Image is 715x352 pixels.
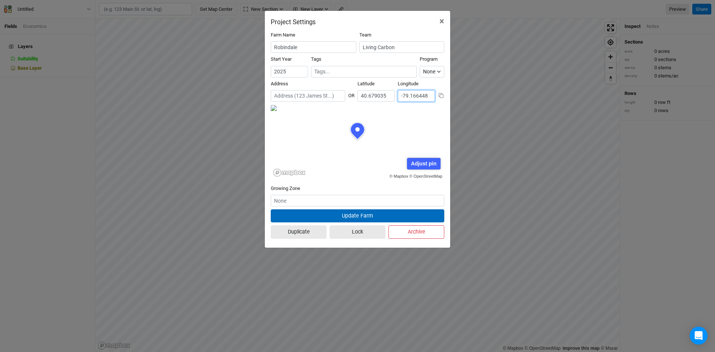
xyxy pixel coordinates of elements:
[271,195,444,206] input: None
[390,174,408,178] a: © Mapbox
[398,80,419,87] label: Longitude
[407,158,440,169] div: Adjust pin
[359,32,371,38] label: Team
[359,41,444,53] input: Living Carbon
[348,86,355,99] div: OR
[271,225,327,238] button: Duplicate
[420,56,438,63] label: Program
[439,16,444,26] span: ×
[438,92,444,99] button: Copy
[271,90,345,102] input: Address (123 James St...)
[271,56,292,63] label: Start Year
[357,80,375,87] label: Latitude
[433,11,450,32] button: Close
[398,90,435,102] input: Longitude
[690,327,708,345] div: Open Intercom Messenger
[409,174,442,178] a: © OpenStreetMap
[271,32,295,38] label: Farm Name
[271,209,444,222] button: Update Farm
[330,225,385,238] button: Lock
[420,66,444,77] button: None
[357,90,395,102] input: Latitude
[311,56,321,63] label: Tags
[388,225,444,238] button: Archive
[271,185,300,192] label: Growing Zone
[423,68,435,76] div: None
[271,18,316,26] h2: Project Settings
[273,168,306,177] a: Mapbox logo
[314,68,413,76] input: Tags...
[271,66,308,77] input: Start Year
[271,80,288,87] label: Address
[271,41,356,53] input: Project/Farm Name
